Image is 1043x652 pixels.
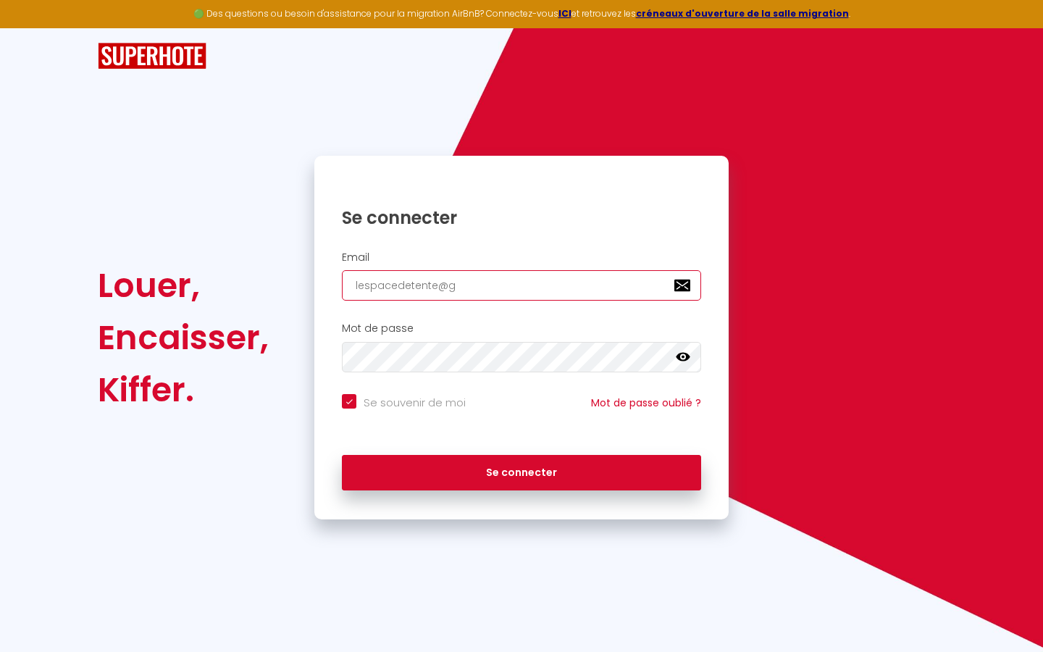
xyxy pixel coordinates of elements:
[558,7,571,20] a: ICI
[342,455,701,491] button: Se connecter
[342,206,701,229] h1: Se connecter
[342,270,701,301] input: Ton Email
[591,396,701,410] a: Mot de passe oublié ?
[98,312,269,364] div: Encaisser,
[98,364,269,416] div: Kiffer.
[12,6,55,49] button: Ouvrir le widget de chat LiveChat
[342,322,701,335] h2: Mot de passe
[98,259,269,312] div: Louer,
[636,7,849,20] a: créneaux d'ouverture de la salle migration
[98,43,206,70] img: SuperHote logo
[342,251,701,264] h2: Email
